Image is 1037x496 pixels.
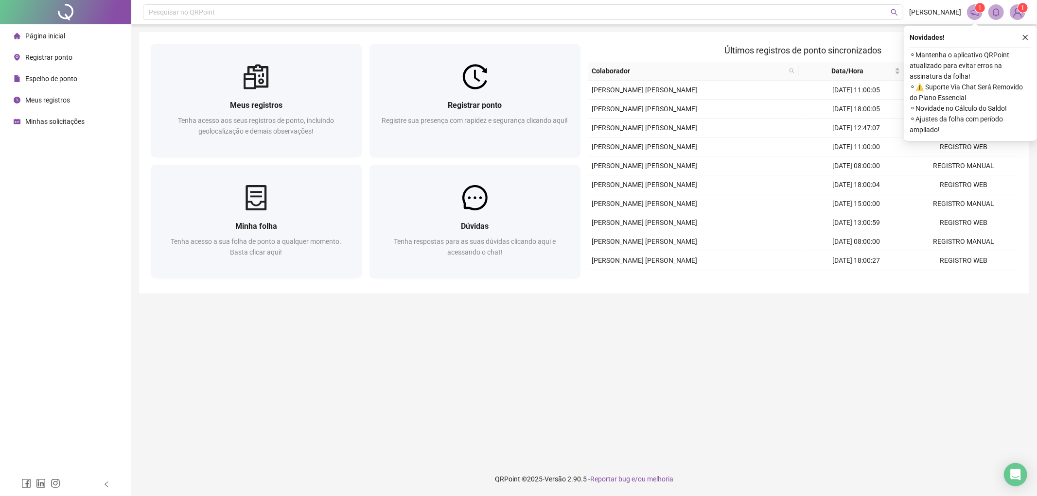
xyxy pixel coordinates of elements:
span: Tenha respostas para as suas dúvidas clicando aqui e acessando o chat! [394,238,556,256]
footer: QRPoint © 2025 - 2.90.5 - [131,462,1037,496]
span: bell [992,8,1001,17]
span: 1 [979,4,982,11]
td: [DATE] 08:00:00 [803,156,910,175]
td: REGISTRO WEB [910,213,1018,232]
td: [DATE] 18:00:04 [803,175,910,194]
a: DúvidasTenha respostas para as suas dúvidas clicando aqui e acessando o chat! [369,165,580,278]
td: [DATE] 15:00:00 [803,270,910,289]
span: [PERSON_NAME] [PERSON_NAME] [592,143,698,151]
td: REGISTRO WEB [910,137,1018,156]
td: [DATE] 11:00:05 [803,81,910,100]
a: Registrar pontoRegistre sua presença com rapidez e segurança clicando aqui! [369,44,580,157]
span: [PERSON_NAME] [909,7,961,17]
td: [DATE] 18:00:05 [803,100,910,119]
span: environment [14,54,20,61]
span: Tenha acesso aos seus registros de ponto, incluindo geolocalização e demais observações! [178,117,334,135]
span: Tenha acesso a sua folha de ponto a qualquer momento. Basta clicar aqui! [171,238,341,256]
span: [PERSON_NAME] [PERSON_NAME] [592,86,698,94]
span: file [14,75,20,82]
td: [DATE] 15:00:00 [803,194,910,213]
span: linkedin [36,479,46,488]
span: Espelho de ponto [25,75,77,83]
span: [PERSON_NAME] [PERSON_NAME] [592,257,698,264]
td: [DATE] 12:47:07 [803,119,910,137]
span: [PERSON_NAME] [PERSON_NAME] [592,238,698,245]
td: REGISTRO MANUAL [910,270,1018,289]
span: Registrar ponto [448,101,502,110]
span: Últimos registros de ponto sincronizados [724,45,881,55]
span: 1 [1021,4,1025,11]
span: notification [970,8,979,17]
span: search [789,68,795,74]
span: [PERSON_NAME] [PERSON_NAME] [592,219,698,226]
span: Registre sua presença com rapidez e segurança clicando aqui! [382,117,568,124]
span: Registrar ponto [25,53,72,61]
td: REGISTRO MANUAL [910,156,1018,175]
span: [PERSON_NAME] [PERSON_NAME] [592,162,698,170]
span: close [1022,34,1029,41]
th: Data/Hora [799,62,904,81]
td: [DATE] 13:00:59 [803,213,910,232]
span: instagram [51,479,60,488]
td: REGISTRO MANUAL [910,194,1018,213]
span: [PERSON_NAME] [PERSON_NAME] [592,181,698,188]
span: ⚬ Mantenha o aplicativo QRPoint atualizado para evitar erros na assinatura da folha! [910,50,1031,82]
a: Meus registrosTenha acesso aos seus registros de ponto, incluindo geolocalização e demais observa... [151,44,362,157]
span: Versão [545,475,566,483]
td: [DATE] 08:00:00 [803,232,910,251]
span: search [787,64,797,78]
span: Minhas solicitações [25,118,85,125]
span: ⚬ Ajustes da folha com período ampliado! [910,114,1031,135]
span: Data/Hora [803,66,893,76]
td: REGISTRO MANUAL [910,232,1018,251]
span: Meus registros [230,101,282,110]
span: Dúvidas [461,222,489,231]
span: Meus registros [25,96,70,104]
span: ⚬ Novidade no Cálculo do Saldo! [910,103,1031,114]
span: Página inicial [25,32,65,40]
span: [PERSON_NAME] [PERSON_NAME] [592,200,698,207]
span: Novidades ! [910,32,945,43]
span: [PERSON_NAME] [PERSON_NAME] [592,105,698,113]
span: facebook [21,479,31,488]
span: Reportar bug e/ou melhoria [590,475,673,483]
span: schedule [14,118,20,125]
td: REGISTRO WEB [910,175,1018,194]
td: [DATE] 18:00:27 [803,251,910,270]
span: Minha folha [235,222,277,231]
span: ⚬ ⚠️ Suporte Via Chat Será Removido do Plano Essencial [910,82,1031,103]
img: 71664 [1010,5,1025,19]
span: home [14,33,20,39]
td: [DATE] 11:00:00 [803,137,910,156]
span: Colaborador [592,66,786,76]
sup: 1 [975,3,985,13]
span: [PERSON_NAME] [PERSON_NAME] [592,124,698,132]
td: REGISTRO WEB [910,251,1018,270]
div: Open Intercom Messenger [1004,463,1027,486]
span: search [891,9,898,16]
sup: Atualize o seu contato no menu Meus Dados [1018,3,1028,13]
span: left [103,481,110,488]
a: Minha folhaTenha acesso a sua folha de ponto a qualquer momento. Basta clicar aqui! [151,165,362,278]
span: clock-circle [14,97,20,103]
